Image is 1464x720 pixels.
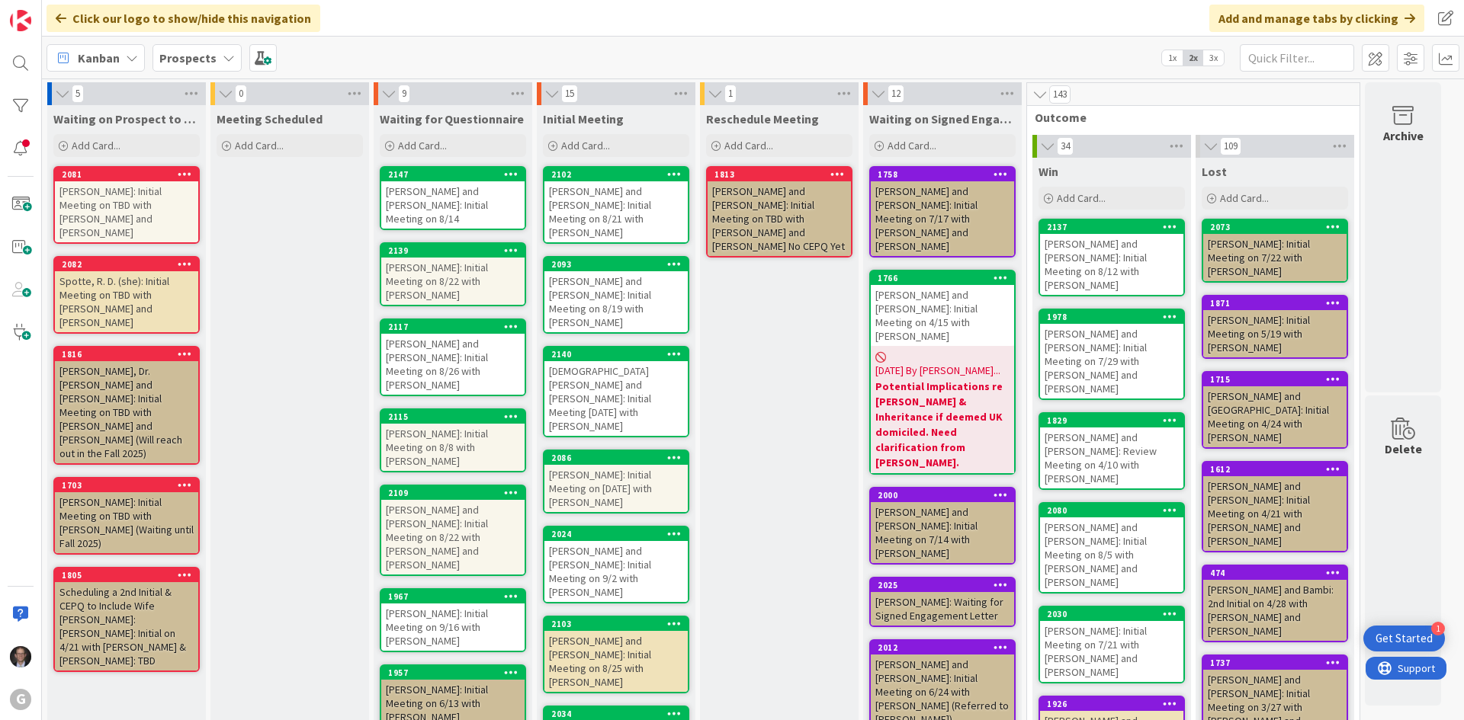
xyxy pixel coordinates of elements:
[1220,191,1269,205] span: Add Card...
[1203,296,1347,310] div: 1871
[380,242,526,306] a: 2139[PERSON_NAME]: Initial Meeting on 8/22 with [PERSON_NAME]
[381,168,525,229] div: 2147[PERSON_NAME] and [PERSON_NAME]: Initial Meeting on 8/14
[55,258,198,332] div: 2082Spotte, R. D. (she): Initial Meeting on TBD with [PERSON_NAME] and [PERSON_NAME]
[875,363,1000,379] span: [DATE] By [PERSON_NAME]...
[1039,164,1058,179] span: Win
[544,451,688,512] div: 2086[PERSON_NAME]: Initial Meeting on [DATE] with [PERSON_NAME]
[62,480,198,491] div: 1703
[1431,622,1445,635] div: 1
[551,169,688,180] div: 2102
[55,271,198,332] div: Spotte, R. D. (she): Initial Meeting on TBD with [PERSON_NAME] and [PERSON_NAME]
[235,85,247,103] span: 0
[398,85,410,103] span: 9
[544,347,688,361] div: 2140
[543,111,624,126] span: Initial Meeting
[381,410,525,471] div: 2115[PERSON_NAME]: Initial Meeting on 8/8 with [PERSON_NAME]
[871,502,1014,563] div: [PERSON_NAME] and [PERSON_NAME]: Initial Meeting on 7/14 with [PERSON_NAME]
[871,488,1014,563] div: 2000[PERSON_NAME] and [PERSON_NAME]: Initial Meeting on 7/14 with [PERSON_NAME]
[55,478,198,553] div: 1703[PERSON_NAME]: Initial Meeting on TBD with [PERSON_NAME] (Waiting until Fall 2025)
[53,346,200,465] a: 1816[PERSON_NAME], Dr. [PERSON_NAME] and [PERSON_NAME]: Initial Meeting on TBD with [PERSON_NAME]...
[217,111,323,126] span: Meeting Scheduled
[55,361,198,463] div: [PERSON_NAME], Dr. [PERSON_NAME] and [PERSON_NAME]: Initial Meeting on TBD with [PERSON_NAME] and...
[551,349,688,360] div: 2140
[1047,699,1183,709] div: 1926
[381,244,525,258] div: 2139
[544,271,688,332] div: [PERSON_NAME] and [PERSON_NAME]: Initial Meeting on 8/19 with [PERSON_NAME]
[381,320,525,395] div: 2117[PERSON_NAME] and [PERSON_NAME]: Initial Meeting on 8/26 with [PERSON_NAME]
[47,5,320,32] div: Click our logo to show/hide this navigation
[1203,310,1347,357] div: [PERSON_NAME]: Initial Meeting on 5/19 with [PERSON_NAME]
[388,245,525,256] div: 2139
[1203,580,1347,641] div: [PERSON_NAME] and Bambi: 2nd Initial on 4/28 with [PERSON_NAME] and [PERSON_NAME]
[1209,5,1424,32] div: Add and manage tabs by clicking
[871,592,1014,626] div: [PERSON_NAME]: Waiting for Signed Engagement Letter
[1040,607,1183,621] div: 2030
[869,487,1016,565] a: 2000[PERSON_NAME] and [PERSON_NAME]: Initial Meeting on 7/14 with [PERSON_NAME]
[55,492,198,553] div: [PERSON_NAME]: Initial Meeting on TBD with [PERSON_NAME] (Waiting until Fall 2025)
[62,169,198,180] div: 2081
[159,50,217,66] b: Prospects
[78,49,120,67] span: Kanban
[388,322,525,332] div: 2117
[1040,517,1183,592] div: [PERSON_NAME] and [PERSON_NAME]: Initial Meeting on 8/5 with [PERSON_NAME] and [PERSON_NAME]
[381,590,525,651] div: 1967[PERSON_NAME]: Initial Meeting on 9/16 with [PERSON_NAME]
[871,488,1014,502] div: 2000
[1202,371,1348,449] a: 1715[PERSON_NAME] and [GEOGRAPHIC_DATA]: Initial Meeting on 4/24 with [PERSON_NAME]
[544,541,688,602] div: [PERSON_NAME] and [PERSON_NAME]: Initial Meeting on 9/2 with [PERSON_NAME]
[381,486,525,574] div: 2109[PERSON_NAME] and [PERSON_NAME]: Initial Meeting on 8/22 with [PERSON_NAME] and [PERSON_NAME]
[888,85,904,103] span: 12
[1203,50,1224,66] span: 3x
[544,168,688,242] div: 2102[PERSON_NAME] and [PERSON_NAME]: Initial Meeting on 8/21 with [PERSON_NAME]
[724,139,773,152] span: Add Card...
[871,285,1014,346] div: [PERSON_NAME] and [PERSON_NAME]: Initial Meeting on 4/15 with [PERSON_NAME]
[381,258,525,305] div: [PERSON_NAME]: Initial Meeting on 8/22 with [PERSON_NAME]
[1047,415,1183,426] div: 1829
[1039,412,1185,490] a: 1829[PERSON_NAME] and [PERSON_NAME]: Review Meeting on 4/10 with [PERSON_NAME]
[1162,50,1183,66] span: 1x
[543,346,689,437] a: 2140[DEMOGRAPHIC_DATA][PERSON_NAME] and [PERSON_NAME]: Initial Meeting [DATE] with [PERSON_NAME]
[543,616,689,693] a: 2103[PERSON_NAME] and [PERSON_NAME]: Initial Meeting on 8/25 with [PERSON_NAME]
[53,477,200,555] a: 1703[PERSON_NAME]: Initial Meeting on TBD with [PERSON_NAME] (Waiting until Fall 2025)
[380,318,526,396] a: 2117[PERSON_NAME] and [PERSON_NAME]: Initial Meeting on 8/26 with [PERSON_NAME]
[544,451,688,465] div: 2086
[714,169,851,180] div: 1813
[869,166,1016,258] a: 1758[PERSON_NAME] and [PERSON_NAME]: Initial Meeting on 7/17 with [PERSON_NAME] and [PERSON_NAME]
[544,527,688,541] div: 2024
[1203,656,1347,670] div: 1737
[871,641,1014,654] div: 2012
[544,617,688,692] div: 2103[PERSON_NAME] and [PERSON_NAME]: Initial Meeting on 8/25 with [PERSON_NAME]
[55,168,198,181] div: 2081
[871,168,1014,256] div: 1758[PERSON_NAME] and [PERSON_NAME]: Initial Meeting on 7/17 with [PERSON_NAME] and [PERSON_NAME]
[551,709,688,719] div: 2034
[1203,220,1347,234] div: 2073
[551,259,688,270] div: 2093
[380,588,526,652] a: 1967[PERSON_NAME]: Initial Meeting on 9/16 with [PERSON_NAME]
[1210,568,1347,578] div: 474
[871,271,1014,346] div: 1766[PERSON_NAME] and [PERSON_NAME]: Initial Meeting on 4/15 with [PERSON_NAME]
[724,85,737,103] span: 1
[1047,609,1183,619] div: 2030
[72,139,120,152] span: Add Card...
[1210,222,1347,232] div: 2073
[1039,219,1185,296] a: 2137[PERSON_NAME] and [PERSON_NAME]: Initial Meeting on 8/12 with [PERSON_NAME]
[706,166,852,258] a: 1813[PERSON_NAME] and [PERSON_NAME]: Initial Meeting on TBD with [PERSON_NAME] and [PERSON_NAME] ...
[1210,298,1347,309] div: 1871
[53,256,200,334] a: 2082Spotte, R. D. (she): Initial Meeting on TBD with [PERSON_NAME] and [PERSON_NAME]
[381,320,525,334] div: 2117
[381,666,525,680] div: 1957
[1383,126,1424,145] div: Archive
[878,169,1014,180] div: 1758
[1040,414,1183,427] div: 1829
[62,259,198,270] div: 2082
[708,168,851,181] div: 1813
[1220,137,1241,155] span: 109
[72,85,84,103] span: 5
[1057,137,1074,155] span: 34
[544,631,688,692] div: [PERSON_NAME] and [PERSON_NAME]: Initial Meeting on 8/25 with [PERSON_NAME]
[1203,373,1347,447] div: 1715[PERSON_NAME] and [GEOGRAPHIC_DATA]: Initial Meeting on 4/24 with [PERSON_NAME]
[708,181,851,256] div: [PERSON_NAME] and [PERSON_NAME]: Initial Meeting on TBD with [PERSON_NAME] and [PERSON_NAME] No C...
[53,567,200,672] a: 1805Scheduling a 2nd Initial & CEPQ to Include Wife [PERSON_NAME]: [PERSON_NAME]: Initial on 4/21...
[561,139,610,152] span: Add Card...
[544,258,688,332] div: 2093[PERSON_NAME] and [PERSON_NAME]: Initial Meeting on 8/19 with [PERSON_NAME]
[1040,414,1183,488] div: 1829[PERSON_NAME] and [PERSON_NAME]: Review Meeting on 4/10 with [PERSON_NAME]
